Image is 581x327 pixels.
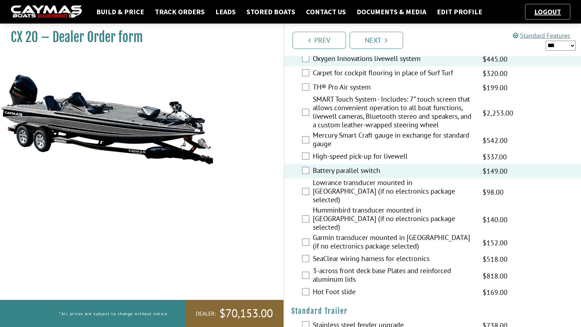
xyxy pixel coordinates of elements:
span: $518.00 [483,254,508,265]
p: *All prices are subject to change without notice. [59,308,169,320]
label: Garmin transducer mounted in [GEOGRAPHIC_DATA] (if no electronics package selected) [313,233,474,252]
label: Battery parallel switch [313,166,474,177]
h4: Standard Trailer [291,307,574,316]
label: TH® Pro Air system [313,83,474,93]
label: 3-across front deck base Plates and reinforced aluminum lids [313,266,474,285]
span: $70,153.00 [219,306,273,321]
span: $818.00 [483,271,508,281]
a: Documents & Media [353,7,430,16]
label: Lowrance transducer mounted in [GEOGRAPHIC_DATA] (if no electronics package selected) [313,178,474,206]
a: Standard Features [513,31,570,40]
a: Prev [292,32,346,49]
a: Stored Boats [243,7,299,16]
span: $337.00 [483,152,507,162]
span: $98.00 [483,187,504,198]
label: Carpet for cockpit flooring in place of Surf Turf [313,68,474,79]
span: $320.00 [483,68,508,79]
a: Dealer:$70,153.00 [185,300,284,327]
label: SeaClear wiring harness for electronics [313,254,474,265]
a: Leads [212,7,239,16]
span: $140.00 [483,214,508,225]
a: Next [350,32,403,49]
span: $445.00 [483,54,508,65]
span: $2,253.00 [483,108,513,118]
a: Track Orders [151,7,208,16]
span: $542.00 [483,135,508,146]
label: Mercury Smart Craft gauge in exchange for standard gauge [313,131,474,150]
a: Edit Profile [433,7,486,16]
span: $169.00 [483,287,508,298]
img: caymas-dealer-connect-2ed40d3bc7270c1d8d7ffb4b79bf05adc795679939227970def78ec6f6c03838.gif [11,5,82,19]
span: Dealer: [196,310,216,317]
a: Logout [531,7,565,16]
a: Contact Us [302,7,350,16]
label: High-speed pick-up for livewell [313,152,474,162]
h1: CX 20 – Dealer Order form [11,29,266,45]
label: Humminbird transducer mounted in [GEOGRAPHIC_DATA] (if no electronics package selected) [313,206,474,233]
span: $152.00 [483,237,508,248]
span: $199.00 [483,82,508,93]
label: Hot Foot slide [313,287,474,298]
label: Oxygen Innovations livewell system [313,54,474,65]
span: $149.00 [483,166,508,177]
label: SMART Touch System - Includes: 7” touch screen that allows convenient operation to all boat funct... [313,95,474,131]
a: Build & Price [93,7,148,16]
